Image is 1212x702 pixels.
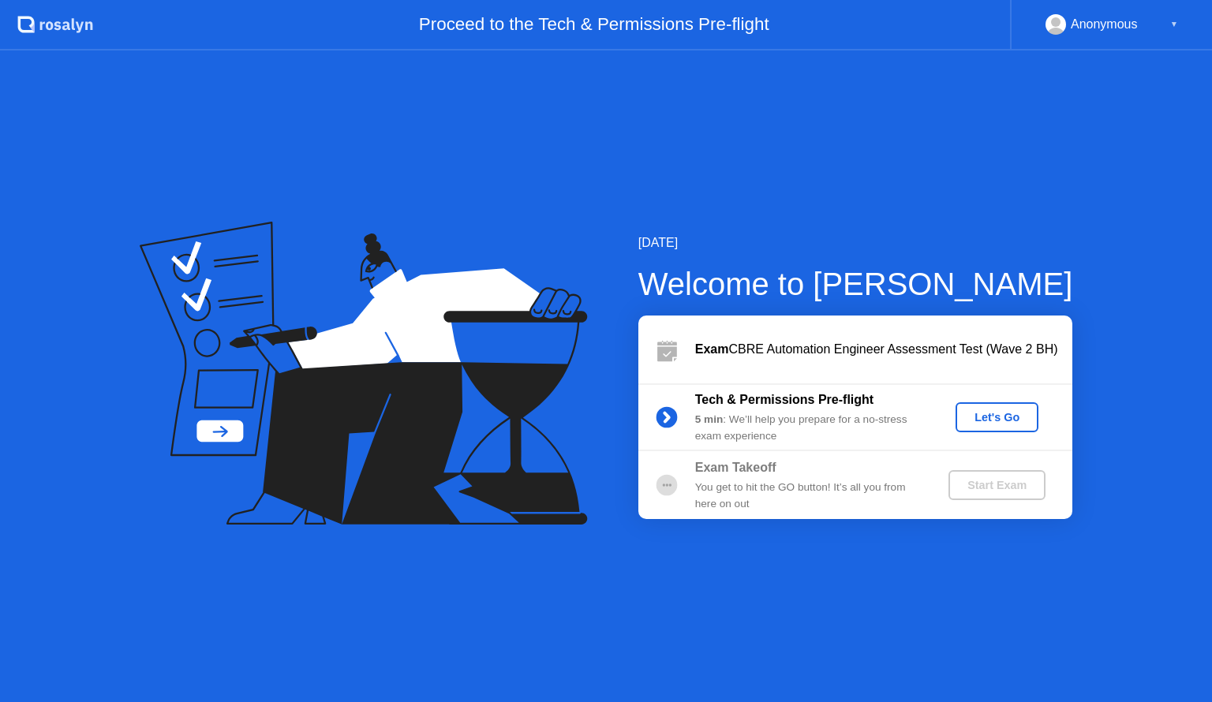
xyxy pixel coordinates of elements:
b: Exam Takeoff [695,461,776,474]
div: Welcome to [PERSON_NAME] [638,260,1073,308]
div: Start Exam [955,479,1039,491]
div: Let's Go [962,411,1032,424]
div: You get to hit the GO button! It’s all you from here on out [695,480,922,512]
button: Start Exam [948,470,1046,500]
b: Exam [695,342,729,356]
div: Anonymous [1071,14,1138,35]
div: ▼ [1170,14,1178,35]
div: [DATE] [638,233,1073,252]
b: 5 min [695,413,724,425]
div: CBRE Automation Engineer Assessment Test (Wave 2 BH) [695,340,1072,359]
button: Let's Go [956,402,1038,432]
div: : We’ll help you prepare for a no-stress exam experience [695,412,922,444]
b: Tech & Permissions Pre-flight [695,393,873,406]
